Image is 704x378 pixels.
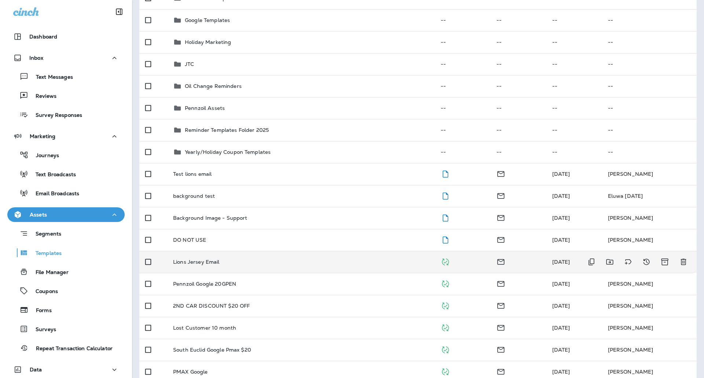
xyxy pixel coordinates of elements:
p: Pennzoil Google 20GPEN [173,281,236,287]
p: Coupons [28,288,58,295]
td: -- [491,53,546,75]
span: Email [496,280,505,286]
span: Published [441,324,450,330]
td: -- [491,31,546,53]
button: Data [7,362,125,377]
button: Segments [7,226,125,241]
span: Robert Wlasuk [552,215,570,221]
button: Delete [676,255,691,269]
button: Reviews [7,88,125,103]
td: -- [435,141,491,163]
button: Assets [7,207,125,222]
td: -- [546,9,602,31]
button: Templates [7,245,125,260]
td: [PERSON_NAME] [602,229,697,251]
span: Published [441,258,450,264]
span: Email [496,346,505,352]
p: Pennzoil Assets [185,105,225,111]
p: 2ND CAR DISCOUNT $20 OFF [173,303,250,309]
span: Draft [441,170,450,177]
td: [PERSON_NAME] [602,273,697,295]
span: Email [496,236,505,242]
p: Google Templates [185,17,230,23]
td: -- [491,9,546,31]
td: -- [435,31,491,53]
button: Survey Responses [7,107,125,122]
span: Draft [441,236,450,242]
p: Journeys [29,152,59,159]
p: Reviews [28,93,56,100]
p: Templates [28,250,62,257]
p: Dashboard [29,34,57,40]
span: Robert Wlasuk [552,171,570,177]
td: [PERSON_NAME] [602,317,697,339]
p: Yearly/Holiday Coupon Templates [185,149,271,155]
td: -- [435,53,491,75]
p: Assets [30,212,47,218]
span: Robert Wlasuk [552,303,570,309]
p: Oil Change Reminders [185,83,242,89]
button: Duplicate [584,255,599,269]
button: Repeat Transaction Calculator [7,340,125,356]
p: Survey Responses [28,112,82,119]
span: Robert Wlasuk [552,281,570,287]
p: Segments [28,231,61,238]
button: Text Broadcasts [7,166,125,182]
p: Forms [29,307,52,314]
p: Holiday Marketing [185,39,231,45]
td: -- [602,53,697,75]
td: -- [546,31,602,53]
p: JTC [185,61,194,67]
button: View Changelog [639,255,654,269]
button: Email Broadcasts [7,185,125,201]
button: Surveys [7,321,125,337]
span: Email [496,368,505,374]
td: -- [602,97,697,119]
span: Email [496,192,505,199]
td: [PERSON_NAME] [602,295,697,317]
span: Email [496,324,505,330]
button: Inbox [7,51,125,65]
p: Email Broadcasts [28,190,79,197]
span: Robert Wlasuk [552,368,570,375]
span: Published [441,346,450,352]
span: Robert Wlasuk [552,237,570,243]
td: -- [602,119,697,141]
td: -- [546,119,602,141]
p: Marketing [30,133,55,139]
td: -- [435,119,491,141]
p: South Euclid Google Pmax $20 [173,347,251,353]
td: [PERSON_NAME] [602,163,697,185]
span: Draft [441,192,450,199]
span: Email [496,170,505,177]
button: Add tags [621,255,635,269]
td: Eluwa [DATE] [602,185,697,207]
span: Published [441,280,450,286]
p: Test lions email [173,171,212,177]
button: Collapse Sidebar [109,4,129,19]
button: Archive [657,255,672,269]
td: -- [435,9,491,31]
p: Repeat Transaction Calculator [29,345,113,352]
p: PMAX Google [173,369,208,375]
td: -- [546,53,602,75]
p: Lost Customer 10 month [173,325,236,331]
button: Text Messages [7,69,125,84]
td: -- [602,9,697,31]
button: Forms [7,302,125,318]
p: Text Broadcasts [28,171,76,178]
td: -- [435,97,491,119]
td: -- [602,141,697,163]
span: Draft [441,214,450,220]
span: J-P Scoville [552,346,570,353]
p: File Manager [28,269,69,276]
td: -- [435,75,491,97]
p: Inbox [29,55,43,61]
p: Reminder Templates Folder 2025 [185,127,269,133]
span: Email [496,214,505,220]
p: Data [30,367,42,373]
td: [PERSON_NAME] [602,207,697,229]
button: Coupons [7,283,125,299]
span: Eluwa Monday [552,193,570,199]
button: Dashboard [7,29,125,44]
